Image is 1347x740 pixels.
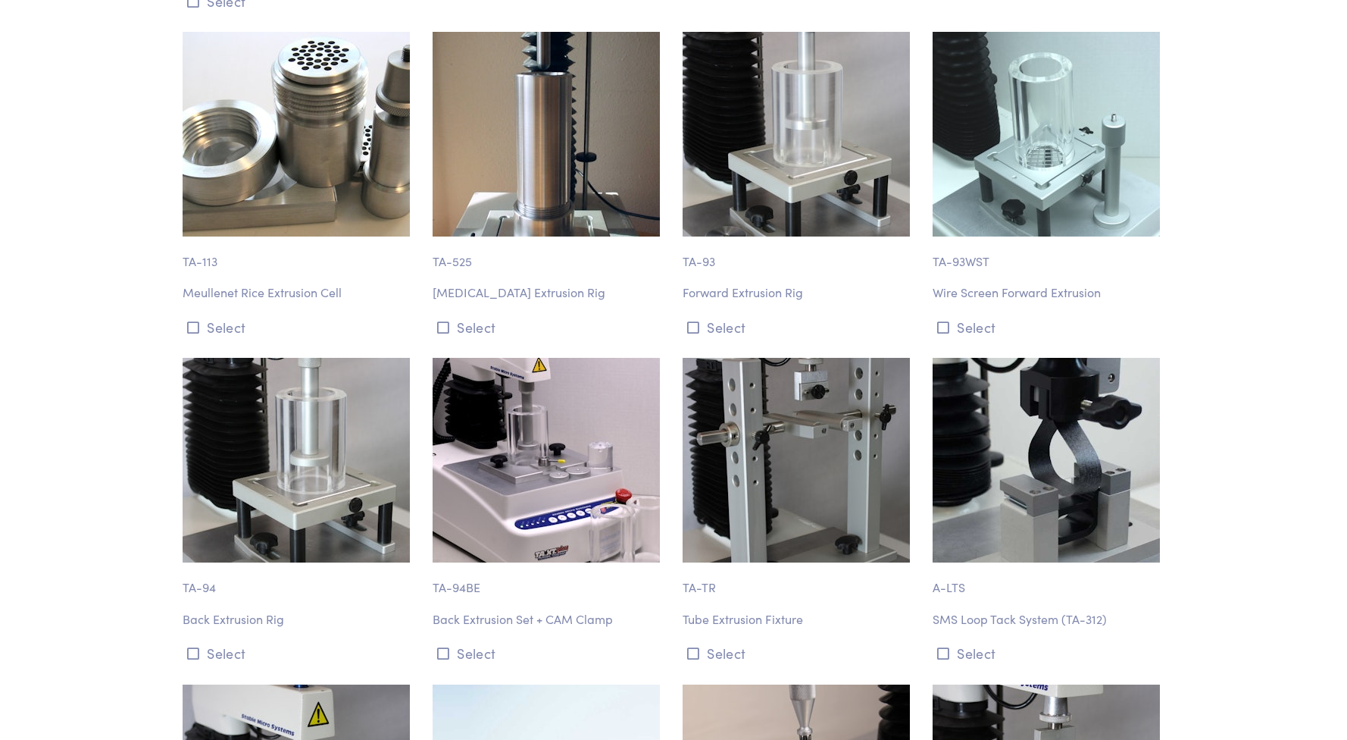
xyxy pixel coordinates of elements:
[933,358,1160,563] img: adhesion-a_lts-loop-tack-rig.jpg
[933,610,1164,629] p: SMS Loop Tack System (TA-312)
[933,563,1164,597] p: A-LTS
[433,237,664,271] p: TA-525
[683,563,914,597] p: TA-TR
[433,563,664,597] p: TA-94BE
[933,32,1160,237] img: ta-93wst-edited.jpg
[683,610,914,629] p: Tube Extrusion Fixture
[433,315,664,340] button: Select
[183,563,414,597] p: TA-94
[183,315,414,340] button: Select
[683,32,910,237] img: ta-93_forward-extrusion-fixture.jpg
[433,283,664,303] p: [MEDICAL_DATA] Extrusion Rig
[683,283,914,303] p: Forward Extrusion Rig
[183,32,410,237] img: ta-113_meullenet_rice_extrusion_cell.jpg
[933,315,1164,340] button: Select
[683,315,914,340] button: Select
[183,641,414,666] button: Select
[183,237,414,271] p: TA-113
[683,358,910,563] img: ta-tr_tube-roller-fixture.jpg
[183,283,414,303] p: Meullenet Rice Extrusion Cell
[683,237,914,271] p: TA-93
[433,610,664,629] p: Back Extrusion Set + CAM Clamp
[433,32,660,237] img: ta-525_capillaryfixture.jpg
[433,358,660,563] img: ta-94be.jpg
[433,641,664,666] button: Select
[933,237,1164,271] p: TA-93WST
[683,641,914,666] button: Select
[933,641,1164,666] button: Select
[933,283,1164,303] p: Wire Screen Forward Extrusion
[183,610,414,629] p: Back Extrusion Rig
[183,358,410,563] img: ta-94-back-extrusion-fixture.jpg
